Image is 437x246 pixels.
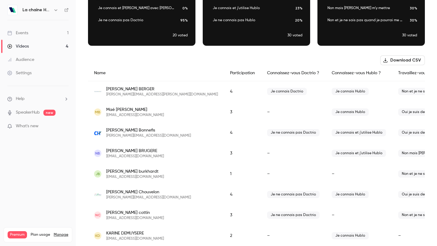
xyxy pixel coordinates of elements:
[7,70,32,76] div: Settings
[95,151,100,156] span: NB
[106,210,164,216] span: [PERSON_NAME] cottin
[267,129,320,136] span: Je ne connais pas Doctrio
[96,171,100,177] span: jb
[7,96,69,102] li: help-dropdown-opener
[224,122,261,143] div: 4
[106,133,191,138] span: [PERSON_NAME][EMAIL_ADDRESS][DOMAIN_NAME]
[224,164,261,184] div: 1
[106,154,164,159] span: [EMAIL_ADDRESS][DOMAIN_NAME]
[224,184,261,205] div: 4
[106,107,164,113] span: Maé [PERSON_NAME]
[326,205,392,225] div: –
[8,5,17,15] img: La chaîne Hublo
[106,189,191,195] span: [PERSON_NAME] Chouvelon
[95,233,100,238] span: KD
[224,143,261,164] div: 3
[326,65,392,81] div: Connaissez-vous Hublo ?
[261,143,326,164] div: –
[106,127,191,133] span: [PERSON_NAME] Bonnefis
[16,109,40,116] a: SpeakerHub
[106,230,164,236] span: KARINE DEMUYSERE
[7,30,28,36] div: Events
[267,88,307,95] span: Je connais Doctrio
[261,102,326,122] div: –
[106,148,164,154] span: [PERSON_NAME] BRUGERE
[224,225,261,246] div: 2
[7,57,34,63] div: Audience
[224,81,261,102] div: 4
[31,232,50,237] span: Plan usage
[326,164,392,184] div: –
[7,43,29,49] div: Videos
[94,129,101,136] img: ch-villefranche-rouergue.fr
[332,88,369,95] span: Je connais Hublo
[16,96,25,102] span: Help
[8,231,27,238] span: Premium
[88,65,224,81] div: Name
[106,236,164,241] span: [EMAIL_ADDRESS][DOMAIN_NAME]
[332,191,369,198] span: Je connais Hublo
[43,110,56,116] span: new
[61,124,69,129] iframe: Noticeable Trigger
[332,150,386,157] span: Je connais et j'utilise Hublo
[224,65,261,81] div: Participation
[106,92,218,97] span: [PERSON_NAME][EMAIL_ADDRESS][PERSON_NAME][DOMAIN_NAME]
[332,129,386,136] span: Je connais et j'utilise Hublo
[95,109,100,115] span: MB
[224,102,261,122] div: 3
[94,88,101,95] img: villabeausoleil.com
[261,65,326,81] div: Connaissez-vous Doctrio ?
[267,191,320,198] span: Je ne connais pas Doctrio
[94,191,101,198] img: chsaintbonnet.fr
[106,168,164,175] span: [PERSON_NAME] burkhardt
[332,232,369,239] span: Je connais Hublo
[16,123,39,129] span: What's new
[261,225,326,246] div: –
[267,211,320,219] span: Je ne connais pas Doctrio
[106,195,191,200] span: [PERSON_NAME][EMAIL_ADDRESS][DOMAIN_NAME]
[261,164,326,184] div: –
[332,108,369,116] span: Je connais Hublo
[54,232,68,237] a: Manage
[106,113,164,118] span: [EMAIL_ADDRESS][DOMAIN_NAME]
[380,55,425,65] button: Download CSV
[106,175,164,179] span: [EMAIL_ADDRESS][DOMAIN_NAME]
[22,7,51,13] h6: La chaîne Hublo
[106,216,164,221] span: [EMAIL_ADDRESS][DOMAIN_NAME]
[95,212,100,218] span: nc
[224,205,261,225] div: 3
[106,86,218,92] span: [PERSON_NAME] BERGER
